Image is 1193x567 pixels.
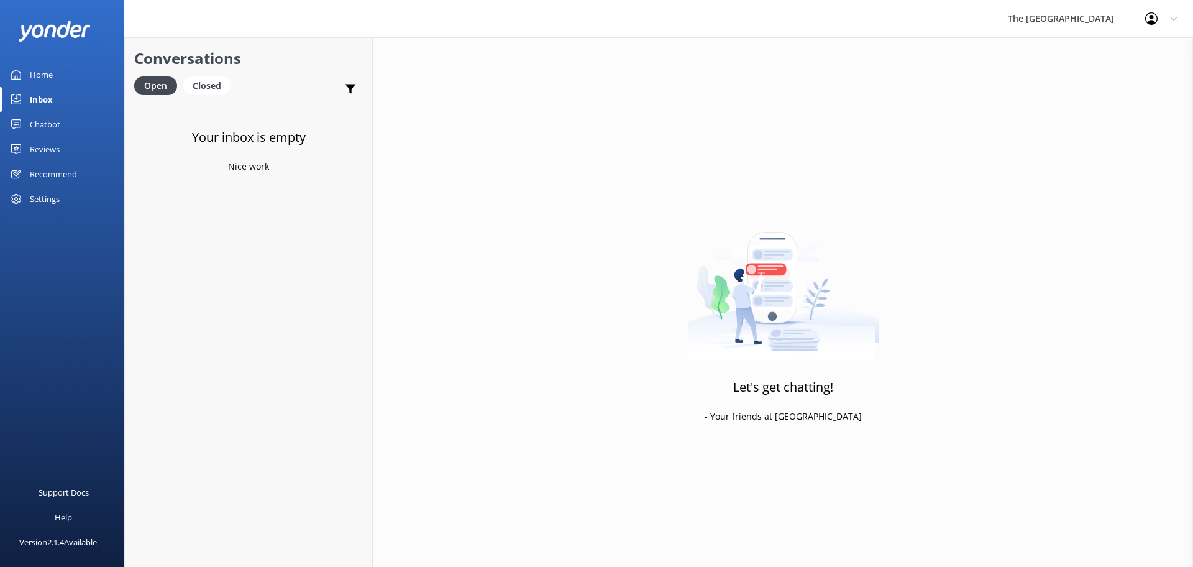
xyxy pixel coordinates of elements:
h3: Let's get chatting! [733,377,833,397]
div: Inbox [30,87,53,112]
p: Nice work [228,160,269,173]
h3: Your inbox is empty [192,127,306,147]
div: Open [134,76,177,95]
div: Closed [183,76,231,95]
p: - Your friends at [GEOGRAPHIC_DATA] [705,410,862,423]
div: Home [30,62,53,87]
div: Reviews [30,137,60,162]
h2: Conversations [134,47,363,70]
img: yonder-white-logo.png [19,21,90,41]
a: Closed [183,78,237,92]
img: artwork of a man stealing a conversation from at giant smartphone [687,206,879,361]
a: Open [134,78,183,92]
div: Version 2.1.4 Available [19,530,97,555]
div: Help [55,505,72,530]
div: Recommend [30,162,77,187]
div: Chatbot [30,112,60,137]
div: Support Docs [39,480,89,505]
div: Settings [30,187,60,211]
